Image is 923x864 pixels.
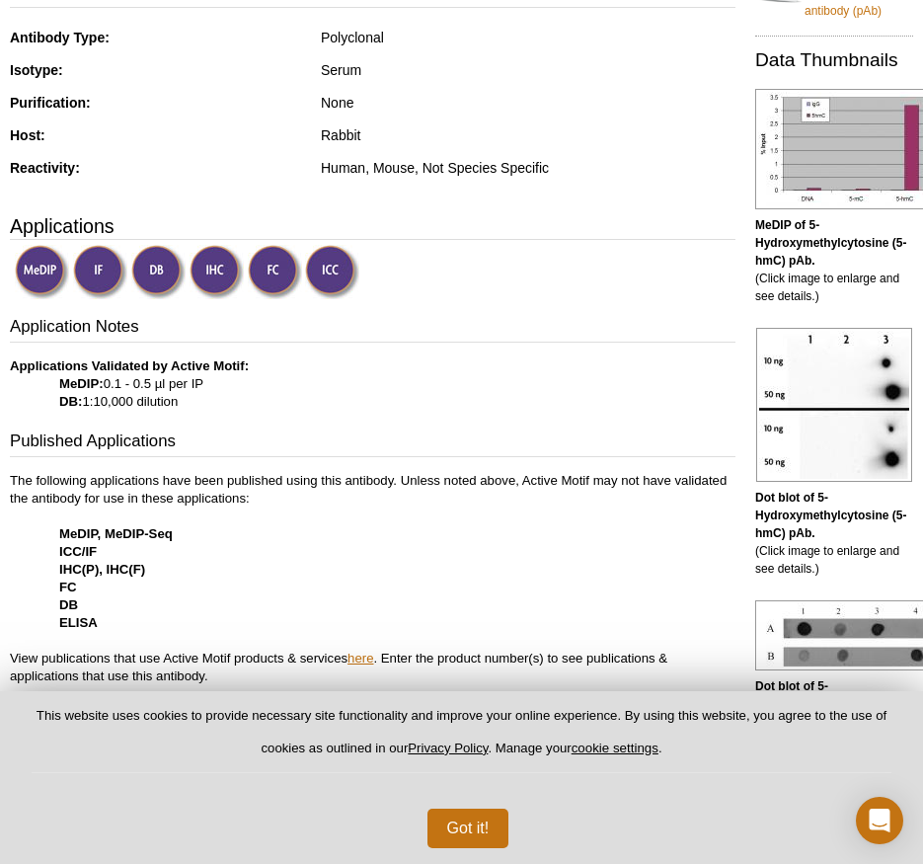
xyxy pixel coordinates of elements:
p: (Click image to enlarge and see details.) [755,677,913,766]
div: Rabbit [321,126,735,144]
h3: Application Notes [10,315,735,343]
img: Immunohistochemistry Validated [190,245,244,299]
div: Serum [321,61,735,79]
strong: IHC(P), IHC(F) [59,562,145,577]
strong: Isotype: [10,62,63,78]
strong: Host: [10,127,45,143]
a: here [347,651,373,666]
strong: Purification: [10,95,91,111]
p: The following applications have been published using this antibody. Unless noted above, Active Mo... [10,472,735,685]
button: cookie settings [572,741,658,755]
img: Methyl-DNA Immunoprecipitation Validated [15,245,69,299]
strong: ELISA [59,615,98,630]
strong: FC [59,580,77,594]
a: Privacy Policy [408,741,488,755]
p: (Click image to enlarge and see details.) [755,489,913,578]
p: 0.1 - 0.5 µl per IP 1:10,000 dilution [10,357,735,411]
h3: Applications [10,211,735,241]
strong: ICC/IF [59,544,97,559]
strong: MeDIP, MeDIP-Seq [59,526,173,541]
img: Immunocytochemistry Validated [305,245,359,299]
div: Open Intercom Messenger [856,797,903,844]
h2: Data Thumbnails [755,51,913,69]
strong: MeDIP: [59,376,104,391]
b: MeDIP of 5-Hydroxymethylcytosine (5-hmC) pAb. [755,218,906,268]
strong: DB: [59,394,82,409]
b: Applications Validated by Active Motif: [10,358,249,373]
b: Dot blot of 5-Hydroxymethylcytosine (5-hmC) pAb. [755,679,906,729]
div: Polyclonal [321,29,735,46]
b: Dot blot of 5-Hydroxymethylcytosine (5-hmC) pAb. [755,491,906,540]
button: Got it! [427,809,509,848]
img: Flow Cytometry Validated [248,245,302,299]
strong: Antibody Type: [10,30,110,45]
strong: DB [59,597,78,612]
img: 5-Hydroxymethylcytosine (5-hmC) antibody (pAb) tested by dot blot analysis. [756,328,912,482]
div: None [321,94,735,112]
img: Immunofluorescence Validated [73,245,127,299]
h3: Published Applications [10,430,735,457]
div: Human, Mouse, Not Species Specific [321,159,735,177]
strong: Reactivity: [10,160,80,176]
img: Dot Blot Validated [131,245,186,299]
p: This website uses cookies to provide necessary site functionality and improve your online experie... [32,707,891,773]
p: (Click image to enlarge and see details.) [755,216,913,305]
